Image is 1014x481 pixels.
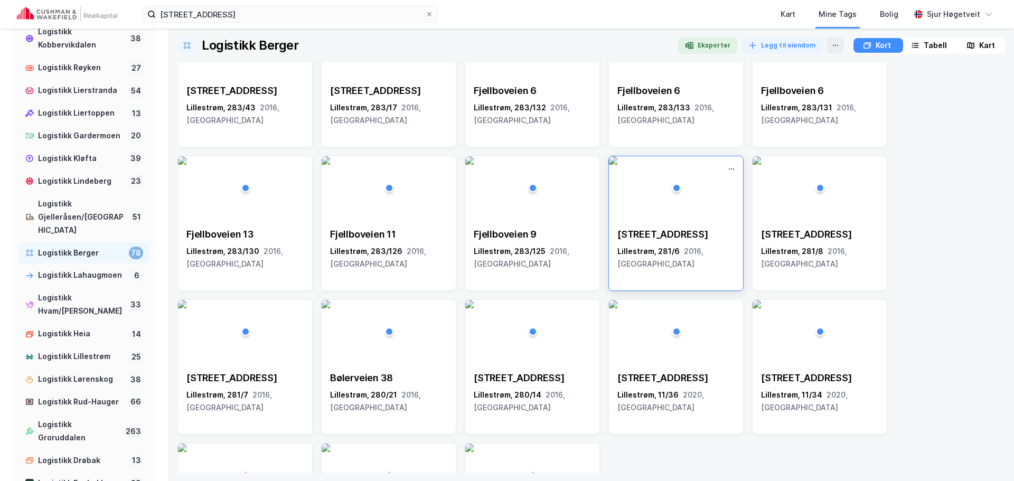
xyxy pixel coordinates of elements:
div: 33 [128,298,143,311]
iframe: Chat Widget [961,430,1014,481]
span: 2016, [GEOGRAPHIC_DATA] [330,103,421,125]
div: Fjellboveien 6 [617,84,735,97]
div: Kort [876,39,891,52]
div: 25 [129,351,143,363]
button: Eksporter [678,37,737,54]
a: Logistikk Liertoppen13 [19,102,149,124]
div: [STREET_ADDRESS] [186,84,304,97]
div: 20 [129,129,143,142]
a: Logistikk Groruddalen263 [19,414,149,449]
div: Logistikk Kløfta [38,152,124,165]
div: 13 [130,454,143,467]
span: 2016, [GEOGRAPHIC_DATA] [330,247,426,268]
div: Logistikk Gjelleråsen/[GEOGRAPHIC_DATA] [38,197,126,237]
div: 54 [129,84,143,97]
div: 51 [130,211,143,223]
div: 78 [129,247,143,259]
span: 2020, [GEOGRAPHIC_DATA] [761,390,848,412]
span: 2016, [GEOGRAPHIC_DATA] [761,247,847,268]
div: 23 [129,175,143,187]
div: [STREET_ADDRESS] [761,228,878,241]
img: cushman-wakefield-realkapital-logo.202ea83816669bd177139c58696a8fa1.svg [17,7,117,22]
a: Logistikk Berger78 [19,242,149,264]
div: Kart [979,39,995,52]
div: Lillestrøm, 280/14 [474,389,591,414]
div: Lillestrøm, 281/6 [617,245,735,270]
div: Logistikk Rud-Hauger [38,395,124,409]
a: Logistikk Røyken27 [19,57,149,79]
a: Logistikk Kløfta39 [19,148,149,169]
div: 38 [128,32,143,45]
span: 2016, [GEOGRAPHIC_DATA] [617,103,714,125]
div: 27 [129,62,143,74]
span: 2016, [GEOGRAPHIC_DATA] [474,103,570,125]
img: 256x120 [753,300,761,308]
a: Logistikk Heia14 [19,323,149,345]
div: Lillestrøm, 281/8 [761,245,878,270]
div: Kart [781,8,795,21]
div: Logistikk Lahaugmoen [38,269,126,282]
div: Lillestrøm, 283/131 [761,101,878,127]
div: Fjellboveien 11 [330,228,447,241]
div: Logistikk Kobbervikdalen [38,25,124,52]
div: Sjur Høgetveit [927,8,980,21]
span: 2016, [GEOGRAPHIC_DATA] [617,247,703,268]
img: 256x120 [609,300,617,308]
div: Lillestrøm, 11/36 [617,389,735,414]
a: Logistikk Lahaugmoen6 [19,265,149,286]
span: 2016, [GEOGRAPHIC_DATA] [186,103,279,125]
div: Logistikk Drøbak [38,454,126,467]
div: Logistikk Heia [38,327,126,341]
span: 2020, [GEOGRAPHIC_DATA] [617,390,704,412]
input: Søk på adresse, matrikkel, gårdeiere, leietakere eller personer [156,6,425,22]
div: [STREET_ADDRESS] [474,372,591,384]
div: Logistikk Gardermoen [38,129,125,143]
img: 256x120 [322,444,330,452]
div: Logistikk Lierstranda [38,84,125,97]
span: 2016, [GEOGRAPHIC_DATA] [474,390,565,412]
span: 2016, [GEOGRAPHIC_DATA] [186,247,283,268]
div: Tabell [924,39,947,52]
div: Bolig [880,8,898,21]
img: 256x120 [465,156,474,165]
div: Logistikk Lindeberg [38,175,125,188]
img: 256x120 [322,300,330,308]
div: Logistikk Lørenskog [38,373,124,386]
div: Mine Tags [819,8,857,21]
div: Logistikk Hvam/[PERSON_NAME] [38,291,124,318]
img: 256x120 [178,444,186,452]
div: Logistikk Groruddalen [38,418,119,445]
div: Fjellboveien 6 [761,84,878,97]
span: 2016, [GEOGRAPHIC_DATA] [761,103,856,125]
img: 256x120 [322,156,330,165]
div: 66 [128,395,143,408]
div: [STREET_ADDRESS] [617,228,735,241]
a: Logistikk Drøbak13 [19,450,149,471]
div: Lillestrøm, 283/17 [330,101,447,127]
a: Logistikk Gardermoen20 [19,125,149,147]
div: 14 [130,328,143,341]
div: Fjellboveien 13 [186,228,304,241]
img: 256x120 [178,156,186,165]
a: Logistikk Gjelleråsen/[GEOGRAPHIC_DATA]51 [19,193,149,241]
div: Bølerveien 38 [330,372,447,384]
img: 256x120 [465,444,474,452]
img: 256x120 [178,300,186,308]
div: Lillestrøm, 283/125 [474,245,591,270]
img: 256x120 [753,156,761,165]
a: Logistikk Rud-Hauger66 [19,391,149,413]
img: 256x120 [609,156,617,165]
a: Logistikk Lørenskog38 [19,369,149,390]
div: Lillestrøm, 11/34 [761,389,878,414]
a: Logistikk Kobbervikdalen38 [19,21,149,56]
span: 2016, [GEOGRAPHIC_DATA] [330,390,421,412]
a: Logistikk Lierstranda54 [19,80,149,101]
div: Kontrollprogram for chat [961,430,1014,481]
img: 256x120 [465,300,474,308]
div: Lillestrøm, 283/130 [186,245,304,270]
div: [STREET_ADDRESS] [186,372,304,384]
div: Lillestrøm, 283/43 [186,101,304,127]
div: [STREET_ADDRESS] [330,84,447,97]
div: Lillestrøm, 283/133 [617,101,735,127]
button: Legg til eiendom [741,37,823,54]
